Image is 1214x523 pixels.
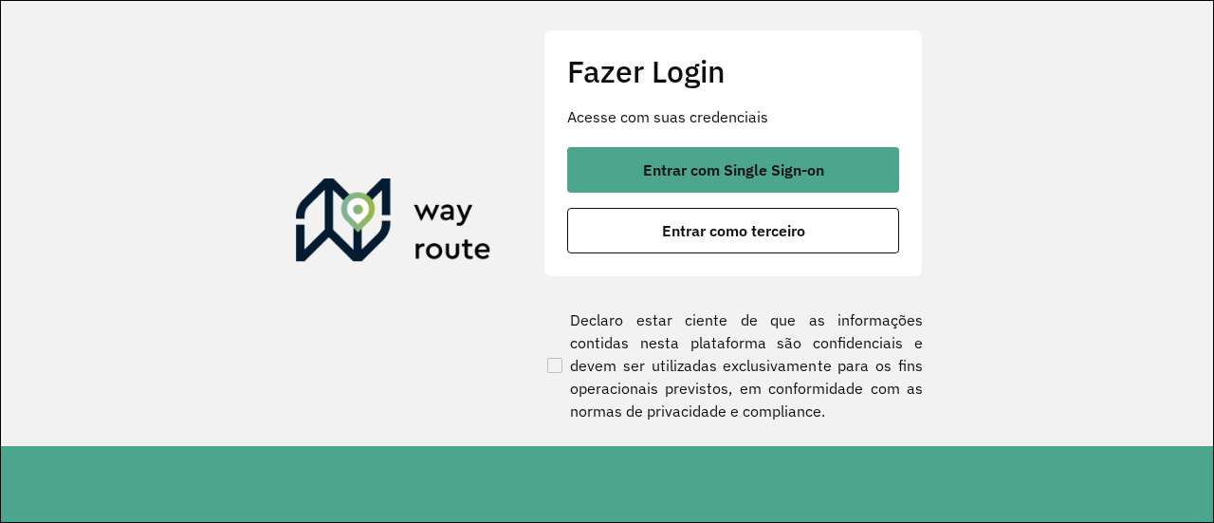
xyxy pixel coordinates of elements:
img: Roteirizador AmbevTech [296,178,491,270]
p: Acesse com suas credenciais [567,105,899,128]
label: Declaro estar ciente de que as informações contidas nesta plataforma são confidenciais e devem se... [543,308,923,422]
button: button [567,147,899,193]
span: Entrar com Single Sign-on [643,162,824,177]
h2: Fazer Login [567,53,899,89]
span: Entrar como terceiro [662,223,805,238]
button: button [567,208,899,253]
